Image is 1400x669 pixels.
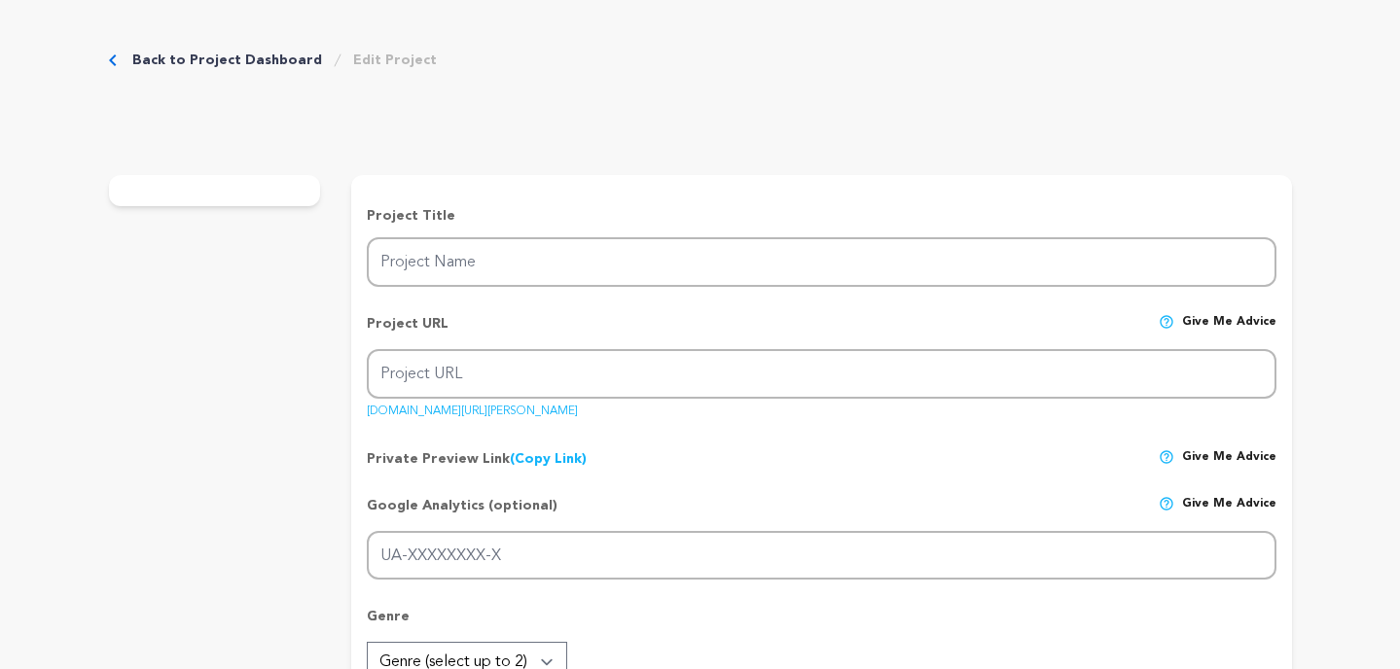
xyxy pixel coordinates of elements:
a: Back to Project Dashboard [132,51,322,70]
a: (Copy Link) [510,452,587,466]
input: UA-XXXXXXXX-X [367,531,1275,581]
span: Give me advice [1182,449,1276,469]
span: Give me advice [1182,314,1276,349]
p: Google Analytics (optional) [367,496,557,531]
img: help-circle.svg [1159,496,1174,511]
input: Project Name [367,237,1275,287]
p: Project URL [367,314,449,349]
input: Project URL [367,349,1275,399]
p: Private Preview Link [367,449,587,469]
div: Breadcrumb [109,51,437,70]
img: help-circle.svg [1159,449,1174,465]
a: [DOMAIN_NAME][URL][PERSON_NAME] [367,398,578,417]
img: help-circle.svg [1159,314,1174,330]
p: Genre [367,607,1275,642]
span: Give me advice [1182,496,1276,531]
a: Edit Project [353,51,437,70]
p: Project Title [367,206,1275,226]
